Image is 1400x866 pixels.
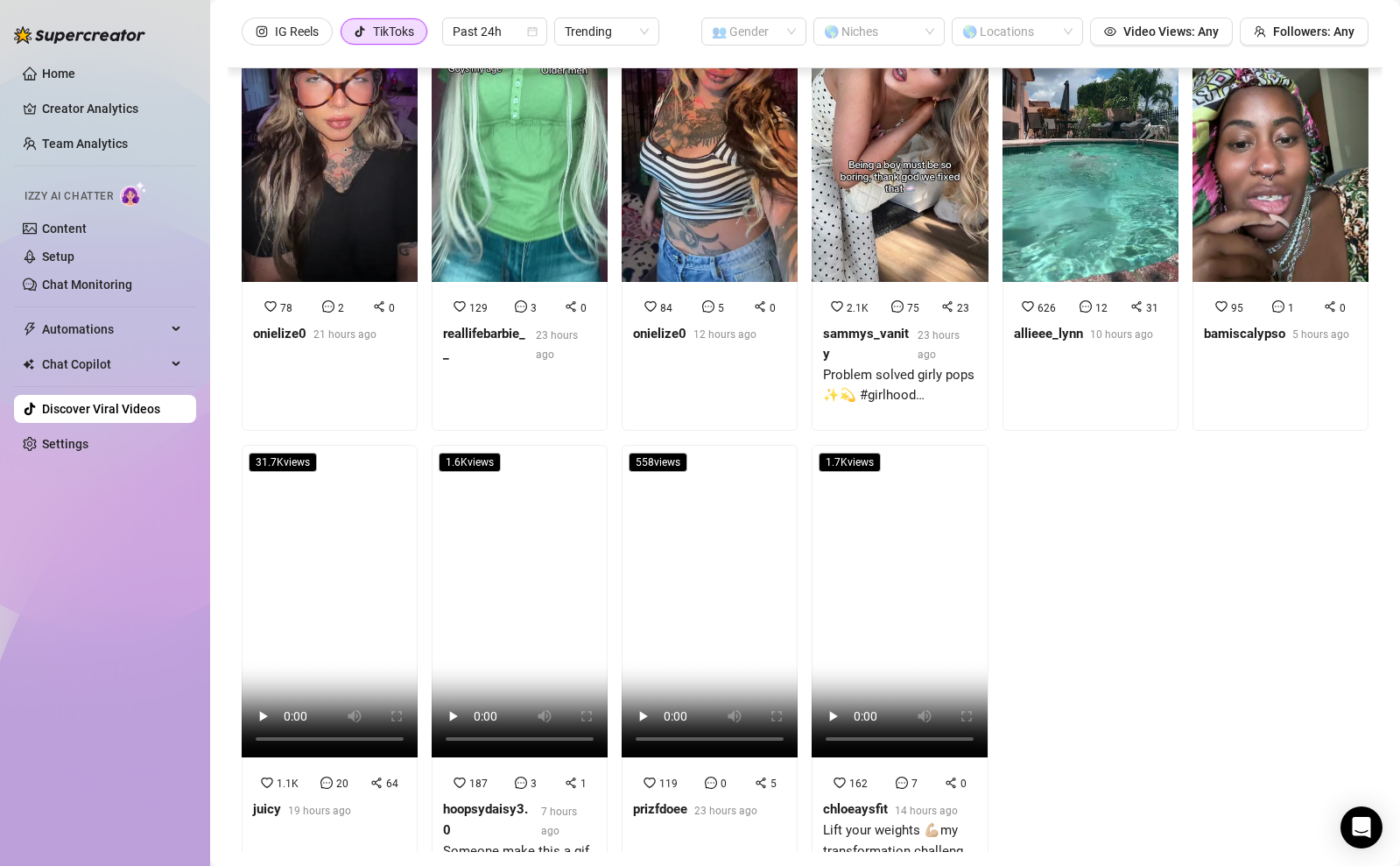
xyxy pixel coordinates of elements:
[754,300,766,313] span: share-alt
[120,181,147,207] img: AI Chatter
[957,302,969,314] span: 23
[42,278,132,292] a: Chat Monitoring
[354,25,366,38] span: tik-tok
[320,777,333,789] span: message
[1090,328,1153,341] span: 10 hours ago
[1095,302,1108,314] span: 12
[770,302,776,314] span: 0
[1231,302,1243,314] span: 95
[261,777,273,789] span: heart
[256,25,268,38] span: instagram
[23,322,37,336] span: thunderbolt
[541,806,577,837] span: 7 hours ago
[847,302,869,314] span: 2.1K
[960,778,967,790] span: 0
[469,778,488,790] span: 187
[770,778,777,790] span: 5
[895,805,958,817] span: 14 hours ago
[23,358,34,370] img: Chat Copilot
[823,820,976,862] div: Lift your weights 💪🏼my transformation challenge starts [DATE]. 🔗in b!@ 🙌🏼#motivation
[644,777,656,789] span: heart
[313,328,376,341] span: 21 hours ago
[25,188,113,205] span: Izzy AI Chatter
[891,300,904,313] span: message
[644,300,657,313] span: heart
[1146,302,1158,314] span: 31
[1340,302,1346,314] span: 0
[945,777,957,789] span: share-alt
[42,350,166,378] span: Chat Copilot
[1090,18,1233,46] button: Video Views: Any
[633,326,686,341] strong: onielize0
[42,222,87,236] a: Content
[1215,300,1228,313] span: heart
[536,329,578,361] span: 23 hours ago
[42,315,166,343] span: Automations
[565,777,577,789] span: share-alt
[1080,300,1092,313] span: message
[660,302,672,314] span: 84
[454,777,466,789] span: heart
[1254,25,1266,38] span: team
[580,302,587,314] span: 0
[453,18,537,45] span: Past 24h
[705,777,717,789] span: message
[249,453,317,472] span: 31.7K views
[1022,300,1034,313] span: heart
[275,18,319,45] div: IG Reels
[941,300,953,313] span: share-alt
[1038,302,1056,314] span: 626
[918,329,960,361] span: 23 hours ago
[849,778,868,790] span: 162
[1272,300,1284,313] span: message
[443,326,525,363] strong: reallifebarbie__
[454,300,466,313] span: heart
[373,18,414,45] div: TikToks
[823,326,909,363] strong: sammys_vanity
[1130,300,1143,313] span: share-alt
[42,437,88,451] a: Settings
[515,300,527,313] span: message
[531,302,537,314] span: 3
[277,778,299,790] span: 1.1K
[911,778,918,790] span: 7
[755,777,767,789] span: share-alt
[1123,25,1219,39] span: Video Views: Any
[721,778,727,790] span: 0
[834,777,846,789] span: heart
[1240,18,1368,46] button: Followers: Any
[1204,326,1285,341] strong: bamiscalypso
[531,778,537,790] span: 3
[831,300,843,313] span: heart
[633,801,687,817] strong: prizfdoee
[288,805,351,817] span: 19 hours ago
[1324,300,1336,313] span: share-alt
[907,302,919,314] span: 75
[896,777,908,789] span: message
[659,778,678,790] span: 119
[693,328,756,341] span: 12 hours ago
[389,302,395,314] span: 0
[42,250,74,264] a: Setup
[580,778,587,790] span: 1
[443,801,528,838] strong: hoopsydaisy3.0
[280,302,292,314] span: 78
[823,365,976,406] div: Problem solved girly pops ✨💫 #girlhood #girlhoodaesthetic #nz #OOTD #surgery
[253,326,306,341] strong: onielize0
[439,453,501,472] span: 1.6K views
[1288,302,1294,314] span: 1
[370,777,383,789] span: share-alt
[1104,25,1116,38] span: eye
[338,302,344,314] span: 2
[515,777,527,789] span: message
[264,300,277,313] span: heart
[42,95,182,123] a: Creator Analytics
[527,26,538,37] span: calendar
[1292,328,1349,341] span: 5 hours ago
[373,300,385,313] span: share-alt
[253,801,281,817] strong: juicy
[14,26,145,44] img: logo-BBDzfeDw.svg
[322,300,334,313] span: message
[1340,806,1382,848] div: Open Intercom Messenger
[386,778,398,790] span: 64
